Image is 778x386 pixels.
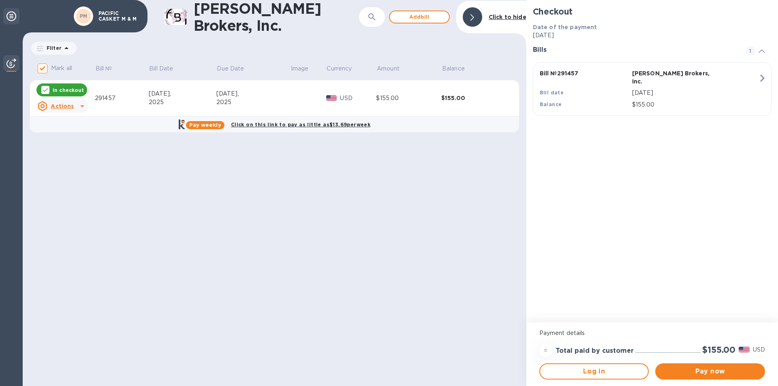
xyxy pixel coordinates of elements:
b: Balance [540,101,562,107]
p: $155.00 [632,100,758,109]
span: Balance [442,64,475,73]
p: USD [753,345,765,354]
p: PACIFIC CASKET M & M [98,11,139,22]
p: [DATE] [533,31,772,40]
b: Date of the payment [533,24,597,30]
div: [DATE], [216,90,290,98]
div: $155.00 [376,94,441,102]
b: Pay weekly [189,122,221,128]
p: Bill № [96,64,112,73]
p: Image [291,64,309,73]
p: [DATE] [632,89,758,97]
div: = [539,344,552,357]
b: Click to hide [489,14,526,20]
p: Bill Date [149,64,173,73]
span: Bill № [96,64,123,73]
button: Pay now [655,363,765,380]
b: Click on this link to pay as little as $13.69 per week [231,122,370,128]
p: In checkout [53,87,84,94]
span: Pay now [662,367,759,376]
h3: Bills [533,46,736,54]
p: USD [340,94,376,102]
button: Addbill [389,11,450,23]
p: Filter [43,45,62,51]
button: Log in [539,363,649,380]
h3: Total paid by customer [556,347,634,355]
p: Amount [377,64,400,73]
div: 2025 [149,98,216,107]
span: Due Date [217,64,254,73]
span: Log in [547,367,642,376]
button: Bill №291457[PERSON_NAME] Brokers, Inc.Bill date[DATE]Balance$155.00 [533,62,772,116]
b: Bill date [540,90,564,96]
p: Mark all [51,64,72,73]
p: Payment details [539,329,765,337]
div: [DATE], [149,90,216,98]
span: Add bill [396,12,442,22]
p: Currency [327,64,352,73]
span: Amount [377,64,410,73]
span: 1 [746,46,755,56]
div: $155.00 [441,94,507,102]
u: Actions [51,103,74,109]
p: Balance [442,64,465,73]
div: 2025 [216,98,290,107]
span: Bill Date [149,64,184,73]
p: [PERSON_NAME] Brokers, Inc. [632,69,721,85]
div: 291457 [95,94,149,102]
h2: Checkout [533,6,772,17]
h2: $155.00 [702,345,735,355]
p: Due Date [217,64,244,73]
p: Bill № 291457 [540,69,629,77]
img: USD [326,95,337,101]
img: USD [739,347,750,352]
b: PM [80,13,88,19]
